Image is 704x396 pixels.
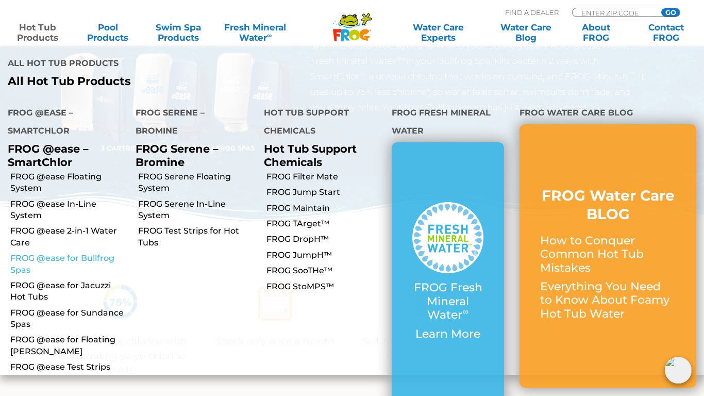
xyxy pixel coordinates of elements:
[10,22,65,43] a: Hot TubProducts
[266,265,384,276] a: FROG SooTHe™
[540,186,676,224] h3: FROG Water Care BLOG
[661,8,680,16] input: GO
[221,22,290,43] a: Fresh MineralWater∞
[10,199,128,222] a: FROG @ease In-Line System
[266,187,384,198] a: FROG Jump Start
[10,307,128,331] a: FROG @ease for Sundance Spas
[394,22,482,43] a: Water CareExperts
[151,22,206,43] a: Swim SpaProducts
[392,104,504,142] h4: FROG Fresh Mineral Water
[138,199,256,222] a: FROG Serene In-Line System
[412,202,483,346] a: FROG Fresh Mineral Water∞ Learn More
[505,8,559,17] p: Find A Dealer
[462,306,468,317] sup: ∞
[266,171,384,183] a: FROG Filter Mate
[10,225,128,249] a: FROG @ease 2-in-1 Water Care
[138,225,256,249] a: FROG Test Strips for Hot Tubs
[264,142,357,168] a: Hot Tub Support Chemicals
[266,234,384,245] a: FROG DropH™
[138,171,256,194] a: FROG Serene Floating System
[569,22,624,43] a: AboutFROG
[580,8,650,17] input: Zip Code Form
[266,203,384,214] a: FROG Maintain
[665,357,692,384] img: openIcon
[136,142,248,168] p: FROG Serene – Bromine
[10,334,128,357] a: FROG @ease for Floating [PERSON_NAME]
[8,75,344,88] a: All Hot Tub Products
[80,22,135,43] a: PoolProducts
[8,142,120,168] p: FROG @ease – SmartChlor
[266,250,384,261] a: FROG JumpH™
[519,104,696,124] h4: FROG Water Care Blog
[266,281,384,292] a: FROG StoMPS™
[540,186,676,326] a: FROG Water Care BLOG How to Conquer Common Hot Tub Mistakes Everything You Need to Know About Foa...
[10,361,128,373] a: FROG @ease Test Strips
[412,281,483,322] p: FROG Fresh Mineral Water
[8,104,120,142] h4: FROG @ease – SmartChlor
[10,171,128,194] a: FROG @ease Floating System
[540,234,676,275] p: How to Conquer Common Hot Tub Mistakes
[10,280,128,303] a: FROG @ease for Jacuzzi Hot Tubs
[266,218,384,229] a: FROG TArget™
[136,104,248,142] h4: FROG Serene – Bromine
[8,54,344,75] h4: All Hot Tub Products
[10,253,128,276] a: FROG @ease for Bullfrog Spas
[264,104,376,142] h4: Hot Tub Support Chemicals
[498,22,553,43] a: Water CareBlog
[540,280,676,321] p: Everything You Need to Know About Foamy Hot Tub Water
[412,327,483,341] p: Learn More
[267,31,272,39] sup: ∞
[639,22,694,43] a: ContactFROG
